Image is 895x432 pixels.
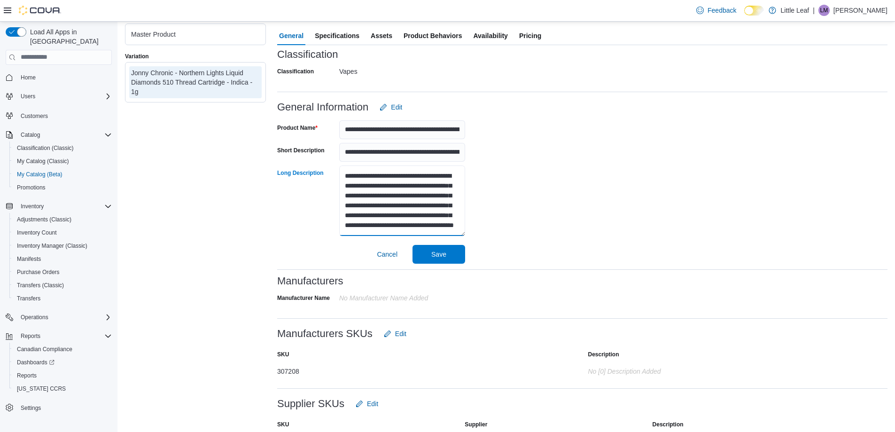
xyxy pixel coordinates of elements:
[9,155,116,168] button: My Catalog (Classic)
[13,357,112,368] span: Dashboards
[17,144,74,152] span: Classification (Classic)
[339,64,465,75] div: Vapes
[9,356,116,369] a: Dashboards
[13,267,63,278] a: Purchase Orders
[13,253,112,265] span: Manifests
[9,279,116,292] button: Transfers (Classic)
[277,68,314,75] label: Classification
[371,26,392,45] span: Assets
[17,229,57,236] span: Inventory Count
[13,267,112,278] span: Purchase Orders
[2,401,116,415] button: Settings
[13,142,78,154] a: Classification (Classic)
[708,6,736,15] span: Feedback
[9,266,116,279] button: Purchase Orders
[13,344,112,355] span: Canadian Compliance
[13,280,68,291] a: Transfers (Classic)
[13,214,112,225] span: Adjustments (Classic)
[17,330,44,342] button: Reports
[13,370,112,381] span: Reports
[13,240,91,251] a: Inventory Manager (Classic)
[13,227,61,238] a: Inventory Count
[9,292,116,305] button: Transfers
[17,129,44,141] button: Catalog
[9,382,116,395] button: [US_STATE] CCRS
[377,250,397,259] span: Cancel
[2,330,116,343] button: Reports
[17,242,87,250] span: Inventory Manager (Classic)
[13,383,112,394] span: Washington CCRS
[21,131,40,139] span: Catalog
[277,275,343,287] h3: Manufacturers
[13,240,112,251] span: Inventory Manager (Classic)
[17,312,52,323] button: Operations
[13,383,70,394] a: [US_STATE] CCRS
[13,344,76,355] a: Canadian Compliance
[2,311,116,324] button: Operations
[17,110,52,122] a: Customers
[9,369,116,382] button: Reports
[17,359,54,366] span: Dashboards
[588,364,776,375] div: No [0] description added
[17,72,39,83] a: Home
[17,255,41,263] span: Manifests
[21,203,44,210] span: Inventory
[13,142,112,154] span: Classification (Classic)
[17,171,62,178] span: My Catalog (Beta)
[277,421,289,428] label: SKU
[13,169,112,180] span: My Catalog (Beta)
[9,226,116,239] button: Inventory Count
[820,5,828,16] span: LM
[13,293,44,304] a: Transfers
[277,124,318,132] label: Product Name
[13,156,73,167] a: My Catalog (Classic)
[13,227,112,238] span: Inventory Count
[9,168,116,181] button: My Catalog (Beta)
[2,200,116,213] button: Inventory
[781,5,809,16] p: Little Leaf
[131,68,260,96] div: Jonny Chronic - Northern Lights Liquid Diamonds 510 Thread Cartridge - Indica - 1g
[21,314,48,321] span: Operations
[17,372,37,379] span: Reports
[395,329,406,338] span: Edit
[373,245,401,264] button: Cancel
[17,184,46,191] span: Promotions
[473,26,507,45] span: Availability
[13,156,112,167] span: My Catalog (Classic)
[21,74,36,81] span: Home
[13,357,58,368] a: Dashboards
[17,385,66,393] span: [US_STATE] CCRS
[315,26,359,45] span: Specifications
[404,26,462,45] span: Product Behaviors
[2,109,116,122] button: Customers
[9,239,116,252] button: Inventory Manager (Classic)
[17,71,112,83] span: Home
[339,291,465,302] div: No Manufacturer Name Added
[26,27,112,46] span: Load All Apps in [GEOGRAPHIC_DATA]
[17,110,112,121] span: Customers
[833,5,887,16] p: [PERSON_NAME]
[9,181,116,194] button: Promotions
[367,399,378,408] span: Edit
[17,129,112,141] span: Catalog
[17,91,39,102] button: Users
[13,293,112,304] span: Transfers
[21,404,41,412] span: Settings
[17,402,45,414] a: Settings
[588,351,619,358] label: Description
[17,157,69,165] span: My Catalog (Classic)
[21,332,40,340] span: Reports
[17,268,60,276] span: Purchase Orders
[13,182,49,193] a: Promotions
[519,26,541,45] span: Pricing
[352,394,382,413] button: Edit
[17,330,112,342] span: Reports
[813,5,815,16] p: |
[818,5,830,16] div: Leanne McPhie
[277,328,373,339] h3: Manufacturers SKUs
[17,282,64,289] span: Transfers (Classic)
[277,364,465,375] div: 307208
[277,398,344,409] h3: Supplier SKUs
[17,91,112,102] span: Users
